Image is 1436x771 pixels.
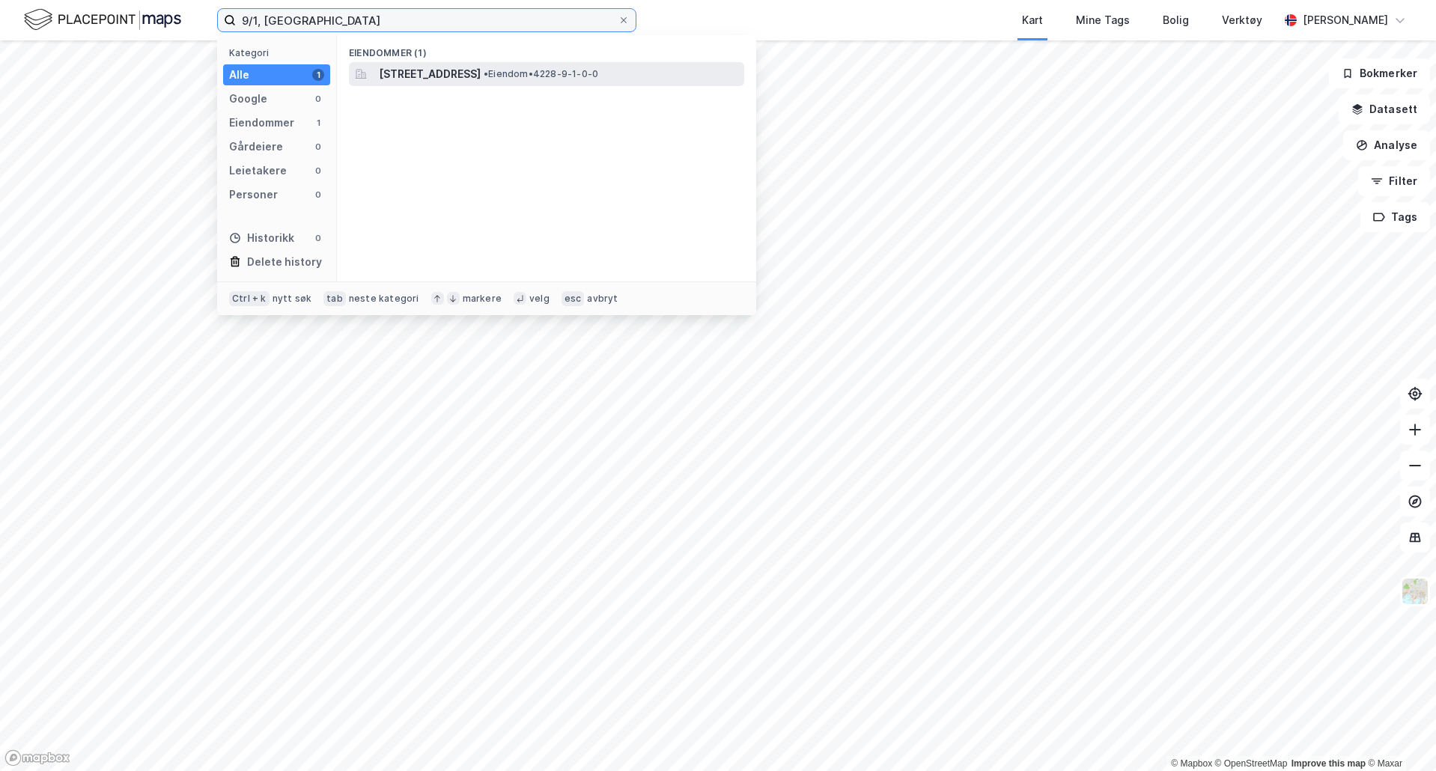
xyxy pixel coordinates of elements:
div: markere [463,293,502,305]
div: Eiendommer [229,114,294,132]
a: Mapbox [1171,758,1212,769]
button: Bokmerker [1329,58,1430,88]
a: Mapbox homepage [4,749,70,767]
div: neste kategori [349,293,419,305]
div: 0 [312,141,324,153]
div: Mine Tags [1076,11,1130,29]
div: Historikk [229,229,294,247]
div: 0 [312,189,324,201]
img: Z [1401,577,1429,606]
div: Leietakere [229,162,287,180]
a: OpenStreetMap [1215,758,1288,769]
div: esc [562,291,585,306]
div: Kontrollprogram for chat [1361,699,1436,771]
div: tab [323,291,346,306]
div: 1 [312,117,324,129]
span: Eiendom • 4228-9-1-0-0 [484,68,598,80]
div: Alle [229,66,249,84]
button: Tags [1360,202,1430,232]
div: nytt søk [273,293,312,305]
span: • [484,68,488,79]
iframe: Chat Widget [1361,699,1436,771]
div: Bolig [1163,11,1189,29]
a: Improve this map [1292,758,1366,769]
div: [PERSON_NAME] [1303,11,1388,29]
button: Analyse [1343,130,1430,160]
img: logo.f888ab2527a4732fd821a326f86c7f29.svg [24,7,181,33]
button: Datasett [1339,94,1430,124]
span: [STREET_ADDRESS] [379,65,481,83]
button: Filter [1358,166,1430,196]
div: 1 [312,69,324,81]
div: 0 [312,232,324,244]
div: Gårdeiere [229,138,283,156]
input: Søk på adresse, matrikkel, gårdeiere, leietakere eller personer [236,9,618,31]
div: Eiendommer (1) [337,35,756,62]
div: 0 [312,165,324,177]
div: Google [229,90,267,108]
div: 0 [312,93,324,105]
div: Kategori [229,47,330,58]
div: Kart [1022,11,1043,29]
div: Verktøy [1222,11,1262,29]
div: velg [529,293,550,305]
div: avbryt [587,293,618,305]
div: Ctrl + k [229,291,270,306]
div: Personer [229,186,278,204]
div: Delete history [247,253,322,271]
